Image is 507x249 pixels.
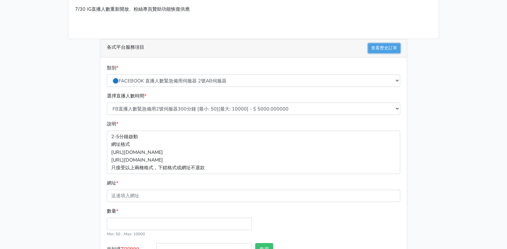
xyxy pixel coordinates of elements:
[107,92,146,100] label: 選擇直播人數時間
[107,64,118,72] label: 類別
[368,43,400,53] a: 查看歷史訂單
[100,39,407,57] div: 各式平台服務項目
[107,231,145,237] small: Min: 50 - Max: 10000
[107,207,118,215] label: 數量
[107,120,118,128] label: 說明
[75,5,432,13] p: 7/30 IG直播人數重新開放、粉絲專頁贊助功能恢復供應
[107,179,118,187] label: 網址
[107,190,400,202] input: 這邊填入網址
[107,131,400,174] p: 2-5分鐘啟動 網址格式 [URL][DOMAIN_NAME] [URL][DOMAIN_NAME] 只接受以上兩種格式，下錯格式或網址不退款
